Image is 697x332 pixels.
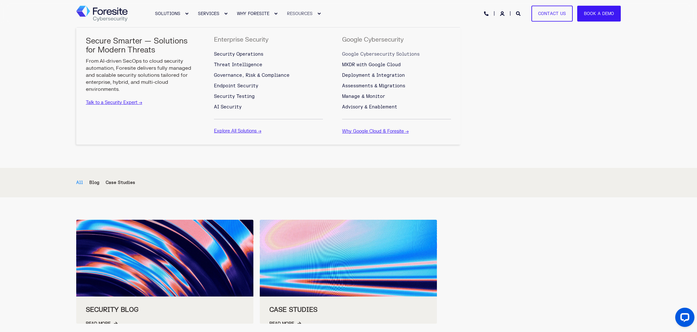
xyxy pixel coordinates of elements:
a: Abstract image of navy, bright blue and orange CASE STUDIESREAD MORE [260,220,437,324]
span: Endpoint Security [214,83,258,89]
div: Expand SOLUTIONS [185,12,189,16]
ul: Filter [76,178,621,188]
span: MXDR with Google Cloud [342,62,401,67]
span: AI Security [214,104,242,110]
a: Abstract image of navy, bright blue and orange SECURITY BLOGREAD MORE [76,220,253,324]
a: Why Google Cloud & Foresite → [342,129,409,134]
a: Talk to a Security Expert → [86,100,142,105]
span: Assessments & Migrations [342,83,405,89]
iframe: LiveChat chat widget [670,305,697,332]
h5: Enterprise Security [214,37,268,43]
span: Manage & Monitor [342,94,385,99]
p: From AI-driven SecOps to cloud security automation, Foresite delivers fully managed and scalable ... [86,58,195,93]
span: Advisory & Enablement [342,104,397,110]
h5: Secure Smarter — Solutions for Modern Threats [86,37,195,54]
div: Expand RESOURCES [317,12,321,16]
a: Contact Us [531,5,573,22]
div: Blog [89,179,99,186]
h5: Google Cybersecurity [342,37,404,43]
span: Deployment & Integration [342,73,405,78]
div: Expand WHY FORESITE [274,12,278,16]
a: Open Search [516,11,522,16]
a: Book a Demo [577,5,621,22]
div: Expand SERVICES [224,12,228,16]
span: SOLUTIONS [155,11,180,16]
a: Explore All Solutions → [214,128,261,134]
img: Foresite logo, a hexagon shape of blues with a directional arrow to the right hand side, and the ... [76,6,127,22]
div: All [76,179,83,186]
div: Case Studies [106,179,135,186]
span: Google Cybersecurity Solutions [342,51,420,57]
span: Threat Intelligence [214,62,262,67]
a: Back to Home [76,6,127,22]
span: Security Testing [214,94,255,99]
span: WHY FORESITE [237,11,269,16]
span: RESOURCES [287,11,313,16]
span: Governance, Risk & Compliance [214,73,290,78]
a: Login [500,11,506,16]
span: Security Operations [214,51,263,57]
